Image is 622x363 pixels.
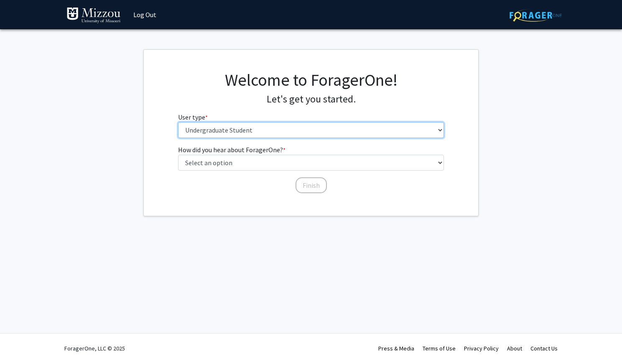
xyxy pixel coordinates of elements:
a: Contact Us [530,345,558,352]
h4: Let's get you started. [178,93,444,105]
a: Privacy Policy [464,345,499,352]
a: Terms of Use [423,345,456,352]
label: User type [178,112,208,122]
img: University of Missouri Logo [66,7,121,24]
iframe: Chat [6,325,36,357]
div: ForagerOne, LLC © 2025 [64,334,125,363]
button: Finish [296,177,327,193]
a: About [507,345,522,352]
h1: Welcome to ForagerOne! [178,70,444,90]
img: ForagerOne Logo [510,9,562,22]
a: Press & Media [378,345,414,352]
label: How did you hear about ForagerOne? [178,145,286,155]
